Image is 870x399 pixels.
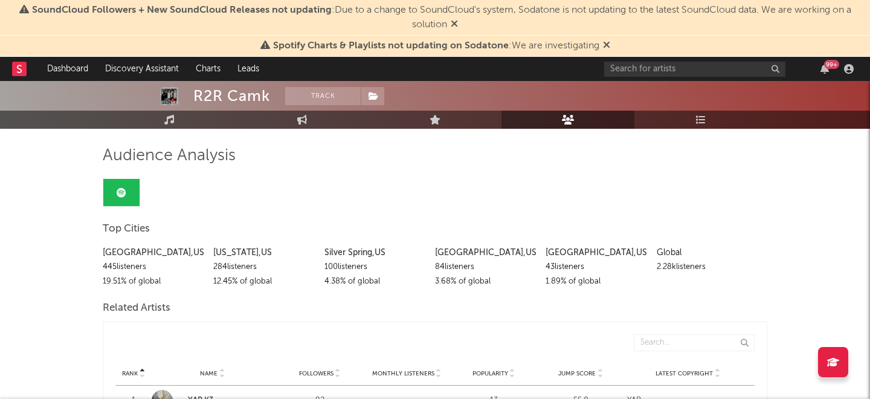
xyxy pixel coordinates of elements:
[213,274,315,289] div: 12.45 % of global
[103,274,204,289] div: 19.51 % of global
[213,260,315,274] div: 284 listeners
[32,5,332,15] span: SoundCloud Followers + New SoundCloud Releases not updating
[229,57,268,81] a: Leads
[657,260,758,274] div: 2.28k listeners
[103,222,150,236] span: Top Cities
[657,245,758,260] div: Global
[122,370,138,377] span: Rank
[435,245,536,260] div: [GEOGRAPHIC_DATA] , US
[103,301,170,316] span: Related Artists
[32,5,851,30] span: : Due to a change to SoundCloud's system, Sodatone is not updating to the latest SoundCloud data....
[546,260,647,274] div: 43 listeners
[604,62,785,77] input: Search for artists
[103,260,204,274] div: 445 listeners
[634,334,755,351] input: Search...
[435,274,536,289] div: 3.68 % of global
[324,245,426,260] div: Silver Spring , US
[472,370,508,377] span: Popularity
[558,370,596,377] span: Jump Score
[97,57,187,81] a: Discovery Assistant
[285,87,361,105] button: Track
[435,260,536,274] div: 84 listeners
[193,87,270,105] div: R2R Camk
[603,41,610,51] span: Dismiss
[824,60,839,69] div: 99 +
[820,64,829,74] button: 99+
[273,41,599,51] span: : We are investigating
[103,149,236,163] span: Audience Analysis
[299,370,333,377] span: Followers
[324,274,426,289] div: 4.38 % of global
[546,245,647,260] div: [GEOGRAPHIC_DATA] , US
[273,41,509,51] span: Spotify Charts & Playlists not updating on Sodatone
[451,20,458,30] span: Dismiss
[372,370,434,377] span: Monthly Listeners
[546,274,647,289] div: 1.89 % of global
[656,370,713,377] span: Latest Copyright
[213,245,315,260] div: [US_STATE] , US
[200,370,217,377] span: Name
[187,57,229,81] a: Charts
[39,57,97,81] a: Dashboard
[324,260,426,274] div: 100 listeners
[103,245,204,260] div: [GEOGRAPHIC_DATA] , US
